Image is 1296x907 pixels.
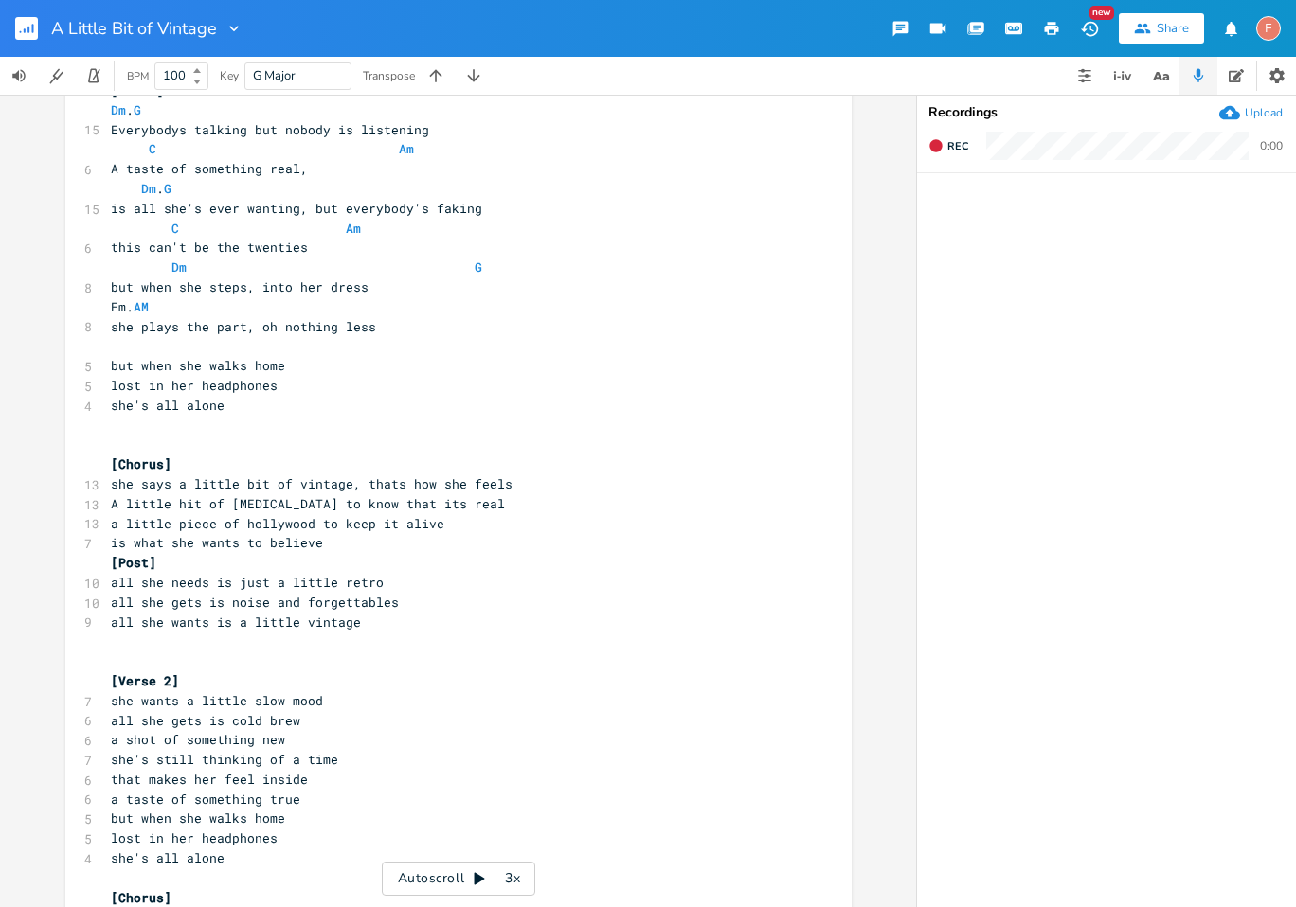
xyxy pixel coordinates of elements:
[111,298,149,315] span: Em.
[134,298,149,315] span: AM
[111,614,361,631] span: all she wants is a little vintage
[1260,140,1283,151] div: 0:00
[1089,6,1114,20] div: New
[1256,7,1281,50] button: F
[111,889,171,906] span: [Chorus]
[1256,16,1281,41] div: fuzzyip
[111,672,179,689] span: [Verse 2]
[171,258,187,276] span: Dm
[1245,105,1283,120] div: Upload
[111,712,300,729] span: all she gets is cold brew
[382,862,535,896] div: Autoscroll
[111,574,384,591] span: all she needs is just a little retro
[111,495,505,512] span: A little hit of [MEDICAL_DATA] to know that its real
[149,140,156,157] span: C
[921,131,976,161] button: Rec
[111,180,171,197] span: .
[399,140,414,157] span: Am
[111,554,156,571] span: [Post]
[111,809,285,827] span: but when she walks home
[1219,102,1283,123] button: Upload
[111,121,429,138] span: Everybodys talking but nobody is listening
[111,791,300,808] span: a taste of something true
[111,160,308,177] span: A taste of something real,
[111,455,171,472] span: [Chorus]
[111,200,482,217] span: is all she's ever wanting, but everybody's faking
[141,180,156,197] span: Dm
[51,20,217,37] span: A Little Bit of Vintage
[111,357,285,374] span: but when she walks home
[220,70,239,81] div: Key
[111,318,376,335] span: she plays the part, oh nothing less
[127,71,149,81] div: BPM
[1119,13,1204,44] button: Share
[111,751,338,768] span: she's still thinking of a time
[164,180,171,197] span: G
[111,534,323,551] span: is what she wants to believe
[111,515,444,532] span: a little piece of hollywood to keep it alive
[495,862,530,896] div: 3x
[1157,20,1189,37] div: Share
[346,220,361,237] span: Am
[111,594,399,611] span: all she gets is noise and forgettables
[111,101,141,118] span: .
[111,849,225,866] span: she's all alone
[111,692,323,709] span: she wants a little slow mood
[134,101,141,118] span: G
[111,377,278,394] span: lost in her headphones
[111,829,278,846] span: lost in her headphones
[111,278,369,295] span: but when she steps, into her dress
[475,258,482,276] span: G
[111,397,225,414] span: she's all alone
[111,731,285,748] span: a shot of something new
[111,101,126,118] span: Dm
[111,239,308,256] span: this can't be the twenties
[928,106,1285,119] div: Recordings
[111,771,308,788] span: that makes her feel inside
[111,475,513,492] span: she says a little bit of vintage, thats how she feels
[253,67,296,84] span: G Major
[947,139,968,153] span: Rec
[1071,11,1108,45] button: New
[363,70,415,81] div: Transpose
[171,220,179,237] span: C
